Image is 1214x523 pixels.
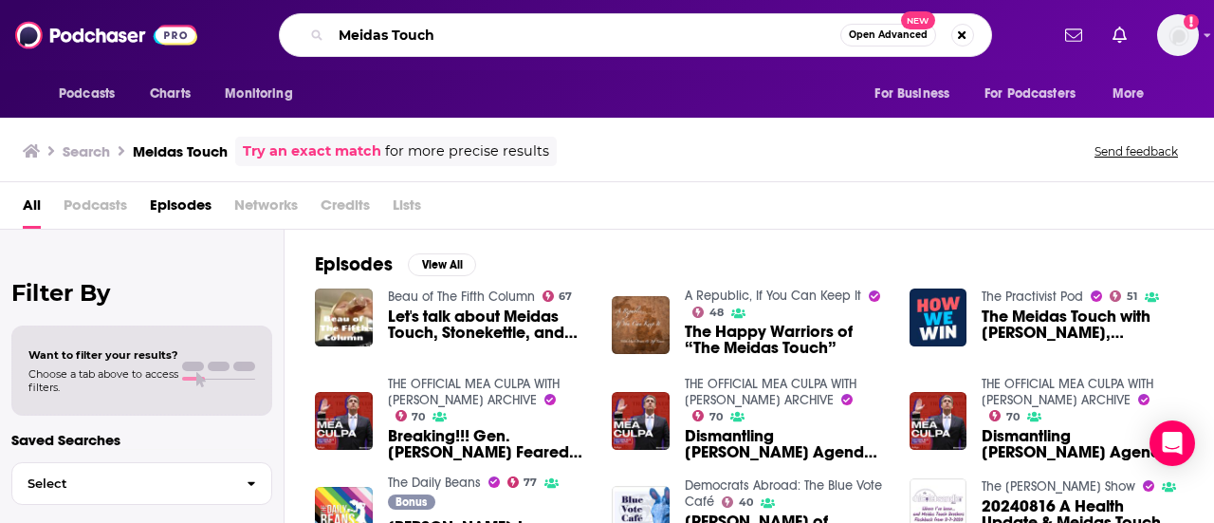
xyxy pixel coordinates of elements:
a: Dismantling Trump’s Agenda + A Conversation With Meidas Touch January 25, 2021 [685,428,887,460]
span: Lists [393,190,421,229]
span: Podcasts [59,81,115,107]
span: Credits [321,190,370,229]
a: Let's talk about Meidas Touch, Stonekettle, and myself.... [388,308,590,341]
span: 70 [709,413,723,421]
span: Dismantling [PERSON_NAME] Agenda + A Conversation With Meidas Touch [DATE] [685,428,887,460]
span: For Podcasters [984,81,1076,107]
a: 70 [395,410,426,421]
a: The Meidas Touch with Ben, Brett, and Jordy Meiselas [982,308,1184,341]
span: New [901,11,935,29]
a: The Happy Warriors of “The Meidas Touch” [685,324,887,356]
span: 77 [524,478,537,487]
h3: Search [63,142,110,160]
span: Breaking!!! Gen. [PERSON_NAME] Feared Deranged [PERSON_NAME] Would Attack China + Conversation Wi... [388,428,590,460]
img: Dismantling Trump’s Agenda + A Conversation With Meidas Touch January 25, 2021 [612,392,670,450]
span: 40 [739,498,753,507]
a: The Daily Beans [388,475,481,491]
img: User Profile [1157,14,1199,56]
a: 77 [507,476,538,488]
a: Breaking!!! Gen. Miley Feared Deranged Trump Would Attack China + Conversation With Meidas Touch [388,428,590,460]
button: open menu [972,76,1103,112]
button: Send feedback [1089,143,1184,159]
button: open menu [46,76,139,112]
a: Dismantling Trump’s Agenda + A Conversation With Meidas Touch January 25, 2021 [982,428,1184,460]
span: Want to filter your results? [28,348,178,362]
span: for more precise results [385,140,549,162]
h2: Episodes [315,252,393,276]
button: View All [408,253,476,276]
span: More [1113,81,1145,107]
a: THE OFFICIAL MEA CULPA WITH MICHAEL COHEN ARCHIVE [388,376,560,408]
svg: Add a profile image [1184,14,1199,29]
button: Show profile menu [1157,14,1199,56]
img: The Meidas Touch with Ben, Brett, and Jordy Meiselas [910,289,967,346]
img: Breaking!!! Gen. Miley Feared Deranged Trump Would Attack China + Conversation With Meidas Touch [315,392,373,450]
a: The Practivist Pod [982,289,1083,305]
span: 70 [412,413,425,421]
a: 48 [692,307,724,318]
a: The Nicole Sandler Show [982,478,1135,495]
span: Monitoring [225,81,292,107]
span: Dismantling [PERSON_NAME] Agenda + A Conversation With Meidas Touch [DATE] [982,428,1184,460]
button: Select [11,462,272,505]
a: THE OFFICIAL MEA CULPA WITH MICHAEL COHEN ARCHIVE [982,376,1153,408]
div: Search podcasts, credits, & more... [279,13,992,57]
h3: Meidas Touch [133,142,228,160]
span: The Meidas Touch with [PERSON_NAME], [PERSON_NAME], and [PERSON_NAME] [982,308,1184,341]
span: Charts [150,81,191,107]
button: open menu [1099,76,1168,112]
span: 51 [1127,292,1137,301]
a: 40 [722,496,753,508]
button: open menu [861,76,973,112]
a: Try an exact match [243,140,381,162]
a: All [23,190,41,229]
p: Saved Searches [11,431,272,449]
a: Democrats Abroad: The Blue Vote Café [685,477,882,510]
a: Show notifications dropdown [1105,19,1134,51]
button: Open AdvancedNew [840,24,936,47]
img: Podchaser - Follow, Share and Rate Podcasts [15,17,197,53]
span: Networks [234,190,298,229]
img: The Happy Warriors of “The Meidas Touch” [612,296,670,354]
a: 70 [692,410,723,421]
a: A Republic, If You Can Keep It [685,288,861,304]
a: THE OFFICIAL MEA CULPA WITH MICHAEL COHEN ARCHIVE [685,376,856,408]
span: Select [12,477,231,490]
img: Let's talk about Meidas Touch, Stonekettle, and myself.... [315,289,373,346]
a: 51 [1110,290,1137,302]
h2: Filter By [11,279,272,307]
a: EpisodesView All [315,252,476,276]
span: For Business [874,81,949,107]
span: Open Advanced [849,30,928,40]
a: Episodes [150,190,212,229]
span: 48 [709,308,724,317]
input: Search podcasts, credits, & more... [331,20,840,50]
a: Charts [138,76,202,112]
span: Choose a tab above to access filters. [28,367,178,394]
div: Open Intercom Messenger [1150,420,1195,466]
a: Show notifications dropdown [1058,19,1090,51]
a: 70 [989,410,1020,421]
span: Bonus [395,496,427,508]
span: Podcasts [64,190,127,229]
a: Beau of The Fifth Column [388,289,535,305]
span: 70 [1006,413,1020,421]
button: open menu [212,76,317,112]
img: Dismantling Trump’s Agenda + A Conversation With Meidas Touch January 25, 2021 [910,392,967,450]
span: 67 [559,292,572,301]
span: Logged in as AtriaBooks [1157,14,1199,56]
a: 67 [543,290,573,302]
